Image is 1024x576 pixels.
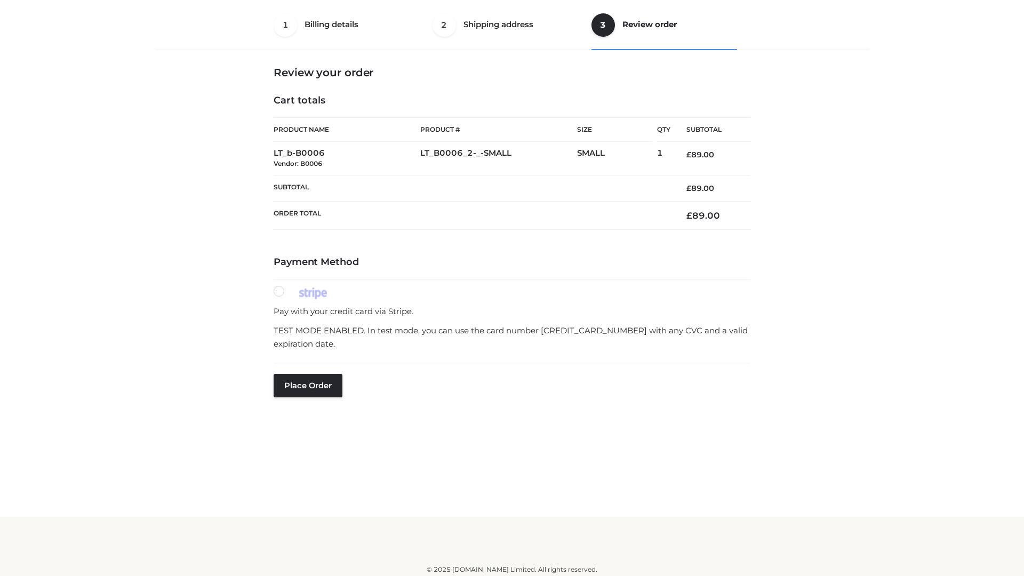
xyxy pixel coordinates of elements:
[657,142,670,175] td: 1
[274,257,750,268] h4: Payment Method
[158,564,866,575] div: © 2025 [DOMAIN_NAME] Limited. All rights reserved.
[577,118,652,142] th: Size
[686,150,714,159] bdi: 89.00
[274,324,750,351] p: TEST MODE ENABLED. In test mode, you can use the card number [CREDIT_CARD_NUMBER] with any CVC an...
[686,183,691,193] span: £
[274,117,420,142] th: Product Name
[657,117,670,142] th: Qty
[274,159,322,167] small: Vendor: B0006
[274,142,420,175] td: LT_b-B0006
[577,142,657,175] td: SMALL
[274,202,670,230] th: Order Total
[420,142,577,175] td: LT_B0006_2-_-SMALL
[274,66,750,79] h3: Review your order
[670,118,750,142] th: Subtotal
[274,374,342,397] button: Place order
[274,95,750,107] h4: Cart totals
[274,175,670,201] th: Subtotal
[420,117,577,142] th: Product #
[686,210,692,221] span: £
[686,183,714,193] bdi: 89.00
[274,305,750,318] p: Pay with your credit card via Stripe.
[686,210,720,221] bdi: 89.00
[686,150,691,159] span: £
